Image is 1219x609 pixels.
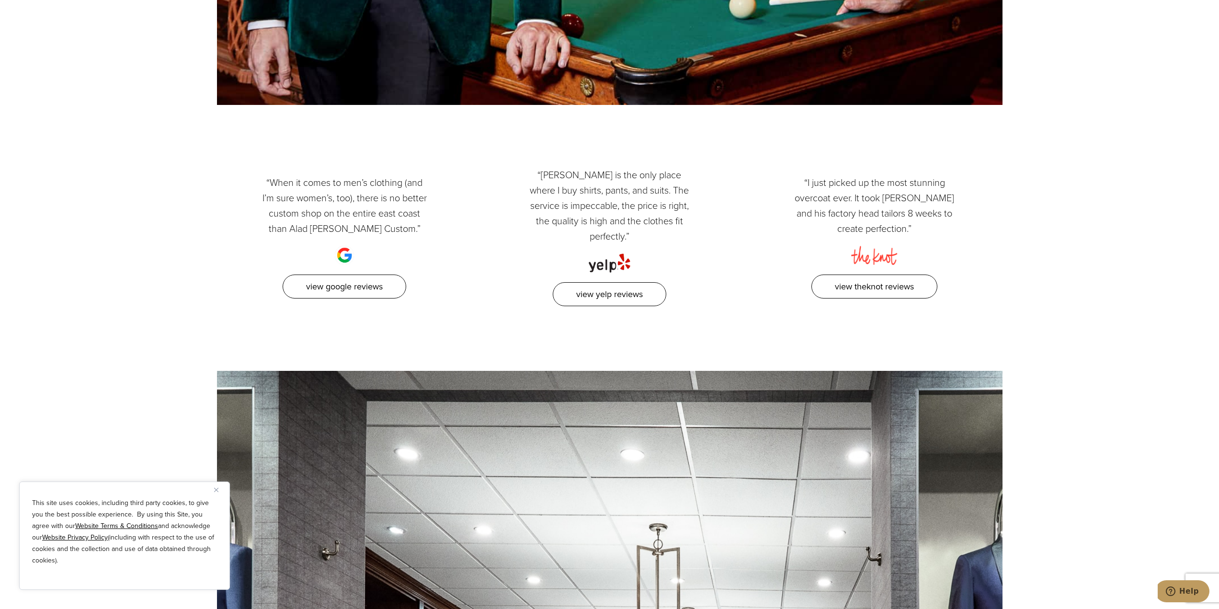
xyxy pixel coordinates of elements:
[261,175,428,236] p: “When it comes to men’s clothing (and I’m sure women’s, too), there is no better custom shop on t...
[791,175,958,236] p: “I just picked up the most stunning overcoat ever. It took [PERSON_NAME] and his factory head tai...
[75,521,158,531] a: Website Terms & Conditions
[553,282,666,307] a: View Yelp Reviews
[525,167,693,244] p: “[PERSON_NAME] is the only place where I buy shirts, pants, and suits. The service is impeccable,...
[851,236,898,265] img: the knot
[283,275,406,299] a: View Google Reviews
[42,532,108,542] a: Website Privacy Policy
[589,244,631,273] img: yelp
[32,497,217,566] p: This site uses cookies, including third party cookies, to give you the best possible experience. ...
[1158,580,1209,604] iframe: Opens a widget where you can chat to one of our agents
[214,484,226,495] button: Close
[811,275,937,299] a: View TheKnot Reviews
[214,488,218,492] img: Close
[335,236,354,265] img: google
